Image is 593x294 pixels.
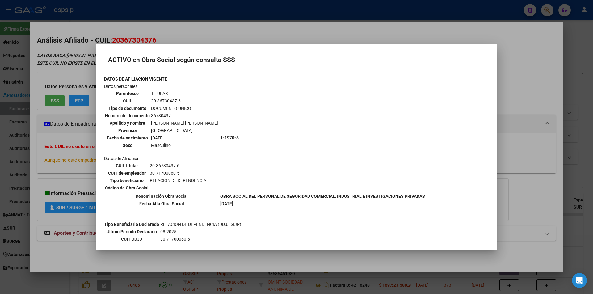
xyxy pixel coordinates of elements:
[151,97,218,104] td: 20-36730437-6
[105,162,149,169] th: CUIL titular
[149,162,207,169] td: 20-36730437-6
[151,135,218,141] td: [DATE]
[160,221,379,228] td: RELACION DE DEPENDENCIA (DDJJ SIJP)
[220,135,239,140] b: 1-1970-8
[105,127,150,134] th: Provincia
[105,120,150,126] th: Apellido y nombre
[160,228,379,235] td: 08-2025
[151,90,218,97] td: TITULAR
[572,273,587,288] div: Open Intercom Messenger
[105,105,150,112] th: Tipo de documento
[151,112,218,119] td: 36730437
[104,77,167,81] b: DATOS DE AFILIACION VIGENTE
[151,127,218,134] td: [GEOGRAPHIC_DATA]
[151,120,218,126] td: [PERSON_NAME] [PERSON_NAME]
[160,236,379,242] td: 30-71700060-5
[105,177,149,184] th: Tipo beneficiario
[220,201,233,206] b: [DATE]
[149,170,207,176] td: 30-71700060-5
[220,194,425,199] b: OBRA SOCIAL DEL PERSONAL DE SEGURIDAD COMERCIAL, INDUSTRIAL E INVESTIGACIONES PRIVADAS
[104,221,159,228] th: Tipo Beneficiario Declarado
[104,193,219,200] th: Denominación Obra Social
[151,105,218,112] td: DOCUMENTO UNICO
[105,184,149,191] th: Código de Obra Social
[105,170,149,176] th: CUIT de empleador
[104,83,219,192] td: Datos personales Datos de Afiliación
[104,236,159,242] th: CUIT DDJJ
[104,228,159,235] th: Ultimo Período Declarado
[103,57,490,63] h2: --ACTIVO en Obra Social según consulta SSS--
[105,135,150,141] th: Fecha de nacimiento
[104,200,219,207] th: Fecha Alta Obra Social
[105,97,150,104] th: CUIL
[105,90,150,97] th: Parentesco
[151,142,218,149] td: Masculino
[105,112,150,119] th: Número de documento
[149,177,207,184] td: RELACION DE DEPENDENCIA
[105,142,150,149] th: Sexo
